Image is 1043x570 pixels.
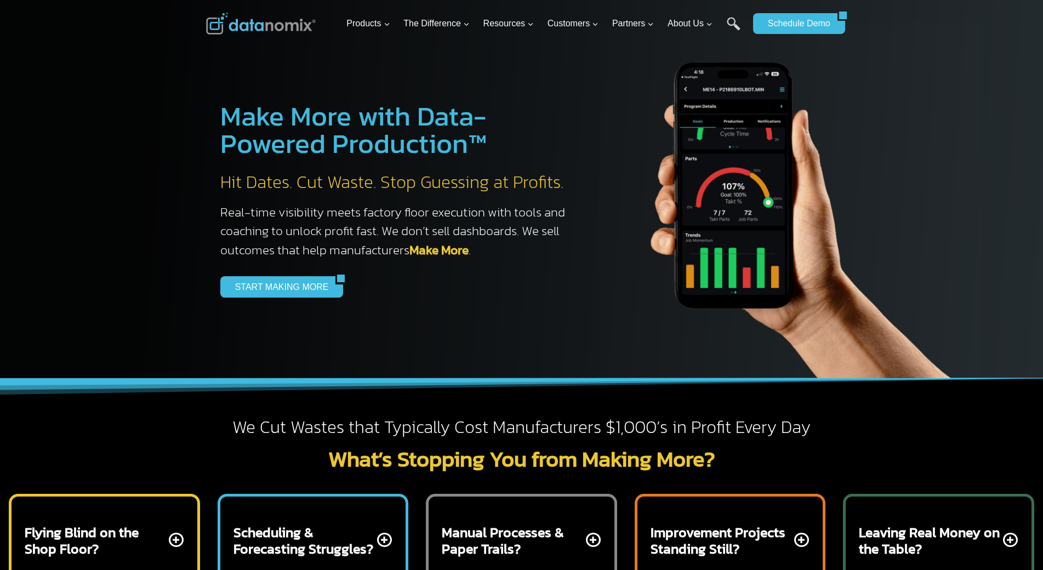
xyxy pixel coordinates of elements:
iframe: Popup CTA [5,376,181,565]
span: The Difference [403,16,470,31]
h2: Hit Dates. Cut Waste. Stop Guessing at Profits. [220,171,577,194]
nav: Primary Navigation [342,6,748,42]
h2: Scheduling & Forecasting Struggles? [233,524,375,557]
span: Customers [548,16,599,31]
img: Datanomix [206,13,316,35]
span: About Us [668,16,713,31]
h2: Manual Processes & Paper Trails? [442,524,584,557]
span: Partners [612,16,654,31]
h2: Leaving Real Money on the Table? [859,524,1001,557]
a: Schedule Demo [753,13,837,34]
span: Products [346,16,390,31]
a: Search [727,17,740,42]
a: START MAKING MORE [220,276,336,297]
h2: We Cut Wastes that Typically Cost Manufacturers $1,000’s in Profit Every Day [206,416,837,439]
span: Resources [483,16,534,31]
h2: Improvement Projects Standing Still? [651,524,793,557]
h3: Real-time visibility meets factory floor execution with tools and coaching to unlock profit fast.... [220,203,577,260]
h1: Make More with Data-Powered Production™ [220,102,577,157]
a: Make More [409,241,469,259]
img: The Datanoix Mobile App available on Android and iOS Devices [599,22,982,378]
h2: What’s Stopping You from Making More? [206,448,837,470]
